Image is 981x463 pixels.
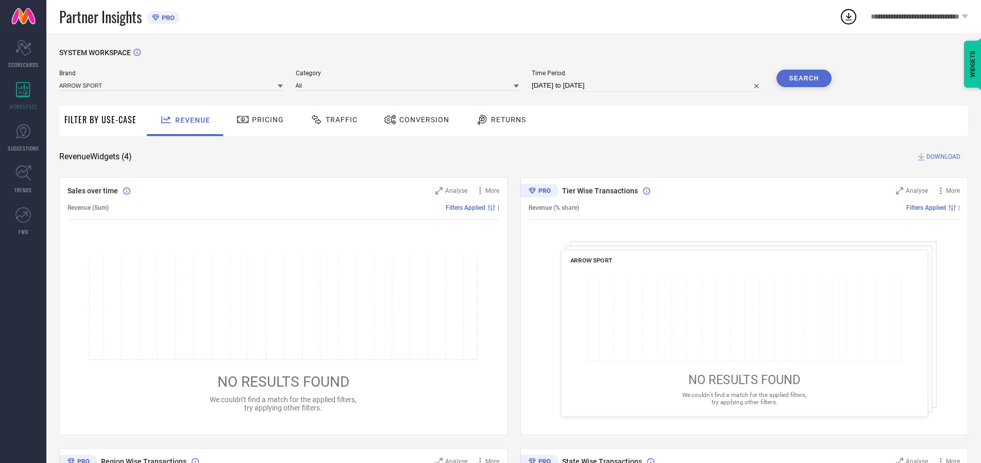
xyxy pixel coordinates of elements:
[445,187,467,194] span: Analyse
[896,187,903,194] svg: Zoom
[682,391,806,405] span: We couldn’t find a match for the applied filters, try applying other filters.
[906,204,946,211] span: Filters Applied
[529,204,579,211] span: Revenue (% share)
[491,115,526,124] span: Returns
[67,204,109,211] span: Revenue (Sum)
[946,187,960,194] span: More
[59,152,132,162] span: Revenue Widgets ( 4 )
[67,187,118,195] span: Sales over time
[446,204,485,211] span: Filters Applied
[8,144,39,152] span: SUGGESTIONS
[688,373,800,387] span: NO RESULTS FOUND
[59,48,131,57] span: SYSTEM WORKSPACE
[9,103,38,110] span: WORKSPACE
[14,186,32,194] span: TRENDS
[839,7,858,26] div: Open download list
[435,187,443,194] svg: Zoom
[59,70,283,77] span: Brand
[485,187,499,194] span: More
[532,70,764,77] span: Time Period
[217,373,349,390] span: NO RESULTS FOUND
[532,79,764,92] input: Select time period
[958,204,960,211] span: |
[159,14,175,22] span: PRO
[296,70,519,77] span: Category
[59,6,142,27] span: Partner Insights
[252,115,284,124] span: Pricing
[8,61,39,69] span: SCORECARDS
[498,204,499,211] span: |
[19,228,28,236] span: FWD
[326,115,358,124] span: Traffic
[776,70,832,87] button: Search
[562,187,638,195] span: Tier Wise Transactions
[210,395,357,412] span: We couldn’t find a match for the applied filters, try applying other filters.
[520,184,559,200] div: Premium
[175,116,210,124] span: Revenue
[64,113,137,126] span: Filter By Use-Case
[926,152,960,162] span: DOWNLOAD
[906,187,928,194] span: Analyse
[399,115,449,124] span: Conversion
[570,257,612,264] span: ARROW SPORT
